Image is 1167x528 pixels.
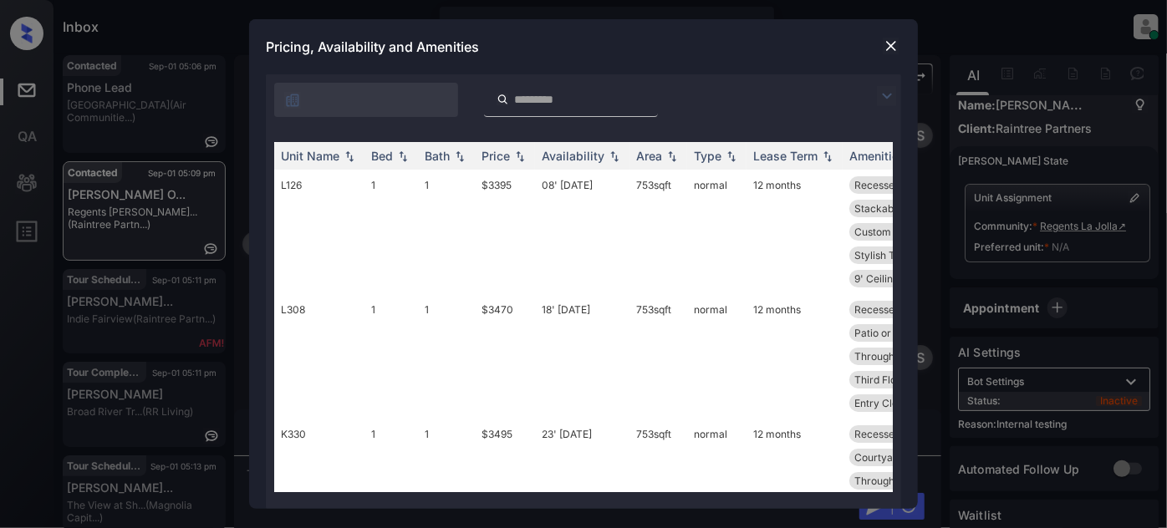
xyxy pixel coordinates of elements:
td: normal [687,294,747,419]
div: Unit Name [281,149,339,163]
img: sorting [664,150,680,162]
td: 753 sqft [629,170,687,294]
img: sorting [341,150,358,162]
div: Lease Term [753,149,818,163]
td: 1 [418,294,475,419]
span: Recessed Ceilin... [854,303,937,316]
td: 753 sqft [629,294,687,419]
td: L308 [274,294,364,419]
span: Throughout Plan... [854,350,940,363]
img: close [883,38,899,54]
div: Area [636,149,662,163]
div: Availability [542,149,604,163]
div: Price [482,149,510,163]
div: Bath [425,149,450,163]
div: Bed [371,149,393,163]
div: Type [694,149,721,163]
span: Recessed Ceilin... [854,179,937,191]
span: Throughout Plan... [854,475,940,487]
td: 18' [DATE] [535,294,629,419]
img: sorting [512,150,528,162]
span: Custom Cabinets [854,226,935,238]
span: Patio or Balcon... [854,327,934,339]
img: sorting [819,150,836,162]
img: sorting [451,150,468,162]
img: sorting [606,150,623,162]
td: 1 [364,294,418,419]
span: Stylish Tile Ba... [854,249,929,261]
div: Amenities [849,149,905,163]
td: $3470 [475,294,535,419]
td: normal [687,170,747,294]
span: 9' Ceilings [854,272,904,285]
td: 12 months [747,294,843,419]
span: Entry Closet [854,397,912,409]
span: Third Floor [854,373,906,386]
div: Pricing, Availability and Amenities [249,19,918,74]
td: 1 [418,170,475,294]
img: icon-zuma [877,86,897,106]
img: icon-zuma [284,92,301,109]
img: icon-zuma [497,92,509,107]
span: Stackable Washe... [854,202,944,215]
img: sorting [395,150,411,162]
td: 1 [364,170,418,294]
td: 12 months [747,170,843,294]
span: Courtyard View [854,451,929,464]
span: Recessed Ceilin... [854,428,937,440]
td: 08' [DATE] [535,170,629,294]
td: L126 [274,170,364,294]
img: sorting [723,150,740,162]
td: $3395 [475,170,535,294]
